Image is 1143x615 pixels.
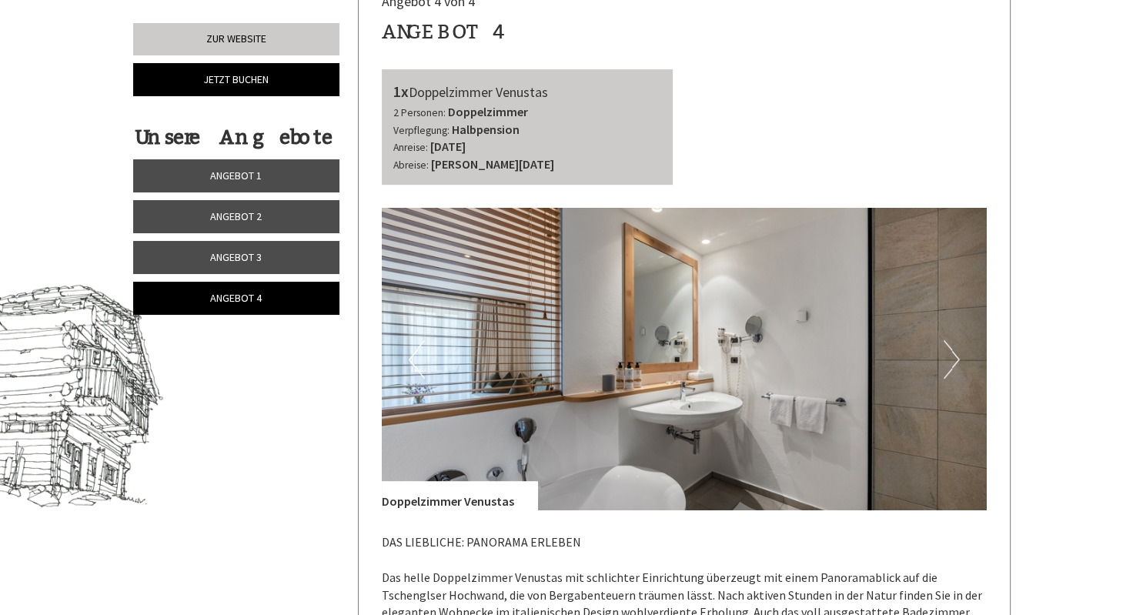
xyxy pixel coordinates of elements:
b: Doppelzimmer [448,104,528,119]
button: Next [944,340,960,379]
span: Angebot 3 [210,250,262,264]
div: Doppelzimmer Venustas [382,481,537,510]
a: Zur Website [133,23,339,55]
small: 2 Personen: [393,106,446,119]
span: Angebot 2 [210,209,262,223]
b: 1x [393,82,409,101]
b: Halbpension [452,122,520,137]
div: Doppelzimmer Venustas [393,81,661,103]
div: Angebot 4 [382,18,506,46]
small: Verpflegung: [393,124,450,137]
span: Angebot 4 [210,291,262,305]
a: Jetzt buchen [133,63,339,96]
small: Anreise: [393,141,428,154]
div: Unsere Angebote [133,123,335,152]
small: Abreise: [393,159,429,172]
span: Angebot 1 [210,169,262,182]
b: [DATE] [430,139,466,154]
b: [PERSON_NAME][DATE] [431,156,554,172]
img: image [382,208,987,510]
button: Previous [409,340,425,379]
